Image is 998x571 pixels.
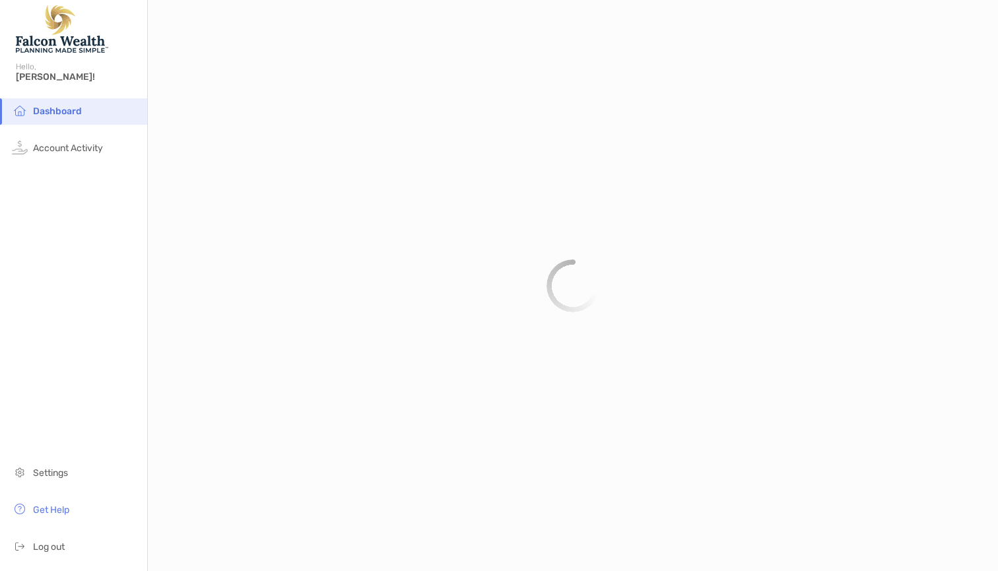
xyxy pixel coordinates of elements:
img: activity icon [12,139,28,155]
span: Dashboard [33,106,82,117]
span: Account Activity [33,143,103,154]
img: logout icon [12,538,28,554]
img: Falcon Wealth Planning Logo [16,5,108,53]
img: get-help icon [12,501,28,517]
img: settings icon [12,464,28,480]
span: Settings [33,467,68,479]
span: Get Help [33,504,69,516]
img: household icon [12,102,28,118]
span: Log out [33,541,65,553]
span: [PERSON_NAME]! [16,71,139,83]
